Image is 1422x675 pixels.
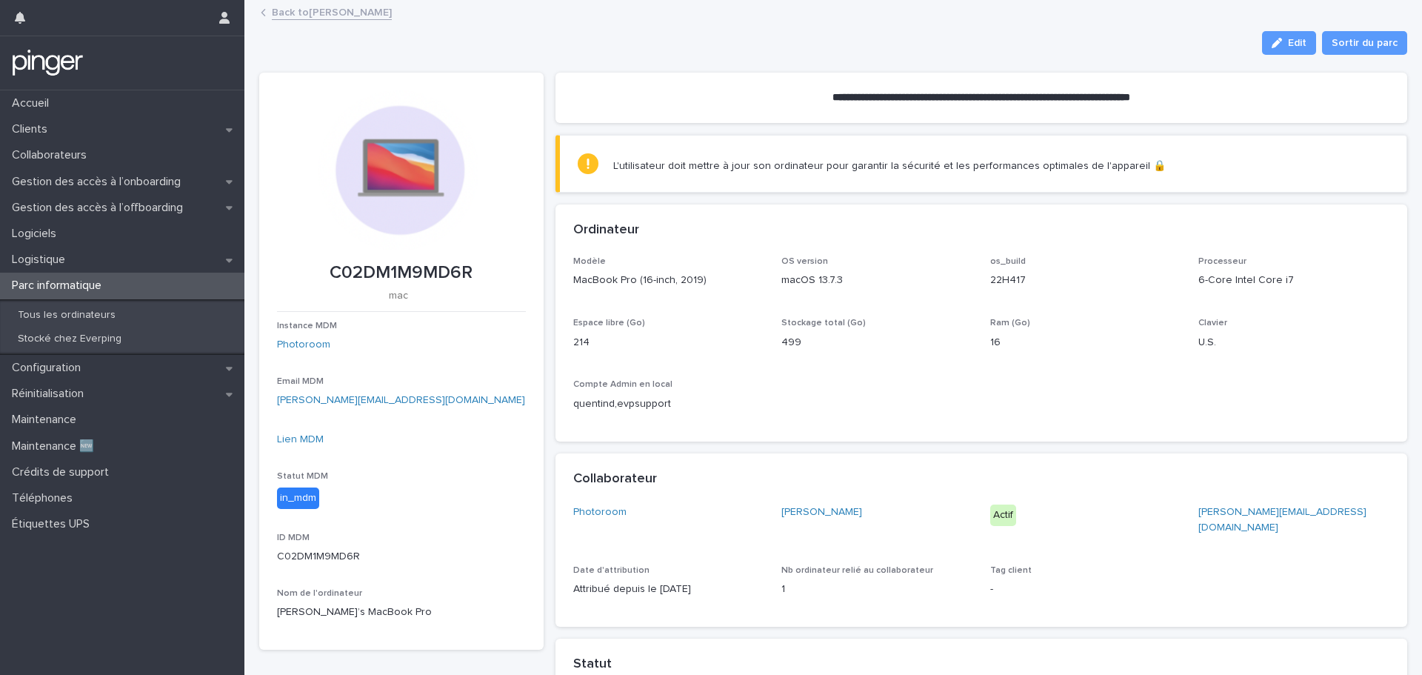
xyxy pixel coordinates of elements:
[573,222,639,239] h2: Ordinateur
[573,505,627,520] a: Photoroom
[277,377,324,386] span: Email MDM
[573,273,764,288] p: MacBook Pro (16-inch, 2019)
[1198,273,1389,288] p: 6-Core Intel Core i7
[990,257,1026,266] span: os_build
[277,605,526,620] p: [PERSON_NAME]’s MacBook Pro
[6,279,113,293] p: Parc informatique
[6,253,77,267] p: Logistique
[781,257,828,266] span: OS version
[6,309,127,322] p: Tous les ordinateurs
[277,549,526,565] p: C02DM1M9MD6R
[573,396,764,412] p: quentind,evpsupport
[277,434,324,445] a: Lien MDM
[781,273,972,288] p: macOS 13.7.3
[272,3,392,20] a: Back to[PERSON_NAME]
[1198,319,1227,327] span: Clavier
[781,582,972,597] p: 1
[990,273,1181,288] p: 22H417
[573,380,672,389] span: Compte Admin en local
[6,175,193,189] p: Gestion des accès à l’onboarding
[990,566,1032,575] span: Tag client
[277,395,525,405] a: [PERSON_NAME][EMAIL_ADDRESS][DOMAIN_NAME]
[1288,38,1306,48] span: Edit
[277,322,337,330] span: Instance MDM
[573,471,657,488] h2: Collaborateur
[781,335,972,350] p: 499
[6,96,61,110] p: Accueil
[781,566,933,575] span: Nb ordinateur relié au collaborateur
[277,589,362,598] span: Nom de l'ordinateur
[573,257,606,266] span: Modèle
[990,335,1181,350] p: 16
[277,488,319,509] div: in_mdm
[781,319,866,327] span: Stockage total (Go)
[6,361,93,375] p: Configuration
[1198,257,1246,266] span: Processeur
[573,566,650,575] span: Date d'attribution
[573,656,612,673] h2: Statut
[277,472,328,481] span: Statut MDM
[1322,31,1407,55] button: Sortir du parc
[1262,31,1316,55] button: Edit
[613,159,1166,173] p: L'utilisateur doit mettre à jour son ordinateur pour garantir la sécurité et les performances opt...
[6,413,88,427] p: Maintenance
[1198,507,1366,533] a: [PERSON_NAME][EMAIL_ADDRESS][DOMAIN_NAME]
[6,517,101,531] p: Étiquettes UPS
[277,290,520,302] p: mac
[781,505,862,520] a: [PERSON_NAME]
[12,48,84,78] img: mTgBEunGTSyRkCgitkcU
[573,319,645,327] span: Espace libre (Go)
[990,505,1016,526] div: Actif
[1332,36,1398,50] span: Sortir du parc
[6,333,133,345] p: Stocké chez Everping
[990,582,1181,597] p: -
[6,387,96,401] p: Réinitialisation
[6,491,84,505] p: Téléphones
[573,582,764,597] p: Attribué depuis le [DATE]
[573,335,764,350] p: 214
[6,227,68,241] p: Logiciels
[277,337,330,353] a: Photoroom
[6,148,99,162] p: Collaborateurs
[6,465,121,479] p: Crédits de support
[6,201,195,215] p: Gestion des accès à l’offboarding
[277,533,310,542] span: ID MDM
[6,122,59,136] p: Clients
[1198,335,1389,350] p: U.S.
[6,439,106,453] p: Maintenance 🆕
[277,262,526,284] p: C02DM1M9MD6R
[990,319,1030,327] span: Ram (Go)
